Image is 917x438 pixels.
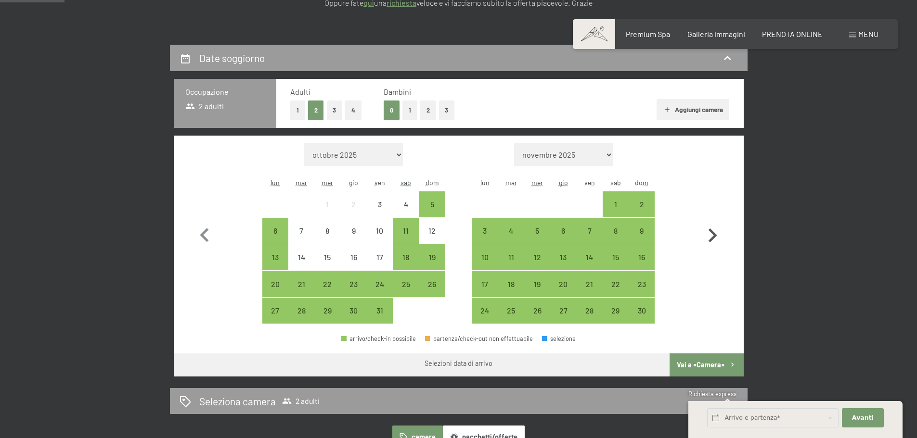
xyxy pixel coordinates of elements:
[393,191,419,217] div: arrivo/check-in non effettuabile
[342,280,366,304] div: 23
[525,253,549,277] div: 12
[550,271,576,297] div: arrivo/check-in possibile
[550,298,576,324] div: arrivo/check-in possibile
[341,298,367,324] div: Thu Oct 30 2025
[419,218,445,244] div: arrivo/check-in non effettuabile
[551,253,575,277] div: 13
[420,280,444,304] div: 26
[472,271,498,297] div: Mon Nov 17 2025
[524,298,550,324] div: arrivo/check-in possibile
[262,244,288,270] div: Mon Oct 13 2025
[584,178,595,187] abbr: venerdì
[262,218,288,244] div: arrivo/check-in possibile
[367,271,393,297] div: arrivo/check-in possibile
[551,227,575,251] div: 6
[577,280,601,304] div: 21
[499,307,523,331] div: 25
[603,244,629,270] div: Sat Nov 15 2025
[368,253,392,277] div: 17
[480,178,490,187] abbr: lunedì
[524,218,550,244] div: Wed Nov 05 2025
[603,244,629,270] div: arrivo/check-in possibile
[367,191,393,217] div: Fri Oct 03 2025
[420,100,436,120] button: 2
[498,271,524,297] div: Tue Nov 18 2025
[367,244,393,270] div: Fri Oct 17 2025
[603,298,629,324] div: arrivo/check-in possibile
[524,218,550,244] div: arrivo/check-in possibile
[629,191,655,217] div: arrivo/check-in possibile
[185,87,265,97] h3: Occupazione
[315,200,339,225] div: 1
[604,227,628,251] div: 8
[525,280,549,304] div: 19
[341,271,367,297] div: Thu Oct 23 2025
[288,218,314,244] div: arrivo/check-in non effettuabile
[842,408,883,428] button: Avanti
[498,298,524,324] div: arrivo/check-in possibile
[199,394,276,408] h2: Seleziona camera
[629,218,655,244] div: Sun Nov 09 2025
[400,178,411,187] abbr: sabato
[394,227,418,251] div: 11
[342,200,366,225] div: 2
[473,307,497,331] div: 24
[384,87,411,96] span: Bambini
[629,271,655,297] div: Sun Nov 23 2025
[472,298,498,324] div: arrivo/check-in possibile
[577,253,601,277] div: 14
[687,29,745,38] a: Galleria immagini
[314,298,340,324] div: arrivo/check-in possibile
[498,298,524,324] div: Tue Nov 25 2025
[402,100,417,120] button: 1
[635,178,648,187] abbr: domenica
[262,298,288,324] div: Mon Oct 27 2025
[314,191,340,217] div: Wed Oct 01 2025
[290,87,310,96] span: Adulti
[629,298,655,324] div: arrivo/check-in possibile
[498,244,524,270] div: arrivo/check-in possibile
[342,227,366,251] div: 9
[322,178,333,187] abbr: mercoledì
[289,253,313,277] div: 14
[524,244,550,270] div: Wed Nov 12 2025
[576,218,602,244] div: arrivo/check-in possibile
[368,200,392,225] div: 3
[439,100,455,120] button: 3
[604,253,628,277] div: 15
[341,218,367,244] div: Thu Oct 09 2025
[524,298,550,324] div: Wed Nov 26 2025
[262,244,288,270] div: arrivo/check-in possibile
[603,218,629,244] div: Sat Nov 08 2025
[367,218,393,244] div: Fri Oct 10 2025
[185,101,224,112] span: 2 adulti
[296,178,307,187] abbr: martedì
[762,29,823,38] a: PRENOTA ONLINE
[603,271,629,297] div: Sat Nov 22 2025
[524,244,550,270] div: arrivo/check-in possibile
[473,253,497,277] div: 10
[368,280,392,304] div: 24
[630,307,654,331] div: 30
[629,244,655,270] div: arrivo/check-in possibile
[858,29,878,38] span: Menu
[472,218,498,244] div: arrivo/check-in possibile
[419,218,445,244] div: Sun Oct 12 2025
[626,29,670,38] span: Premium Spa
[288,218,314,244] div: Tue Oct 07 2025
[314,191,340,217] div: arrivo/check-in non effettuabile
[367,191,393,217] div: arrivo/check-in non effettuabile
[629,218,655,244] div: arrivo/check-in possibile
[341,271,367,297] div: arrivo/check-in possibile
[341,191,367,217] div: Thu Oct 02 2025
[327,100,343,120] button: 3
[550,218,576,244] div: arrivo/check-in possibile
[262,271,288,297] div: arrivo/check-in possibile
[262,271,288,297] div: Mon Oct 20 2025
[498,218,524,244] div: Tue Nov 04 2025
[341,244,367,270] div: Thu Oct 16 2025
[576,244,602,270] div: arrivo/check-in possibile
[288,244,314,270] div: arrivo/check-in non effettuabile
[531,178,543,187] abbr: mercoledì
[559,178,568,187] abbr: giovedì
